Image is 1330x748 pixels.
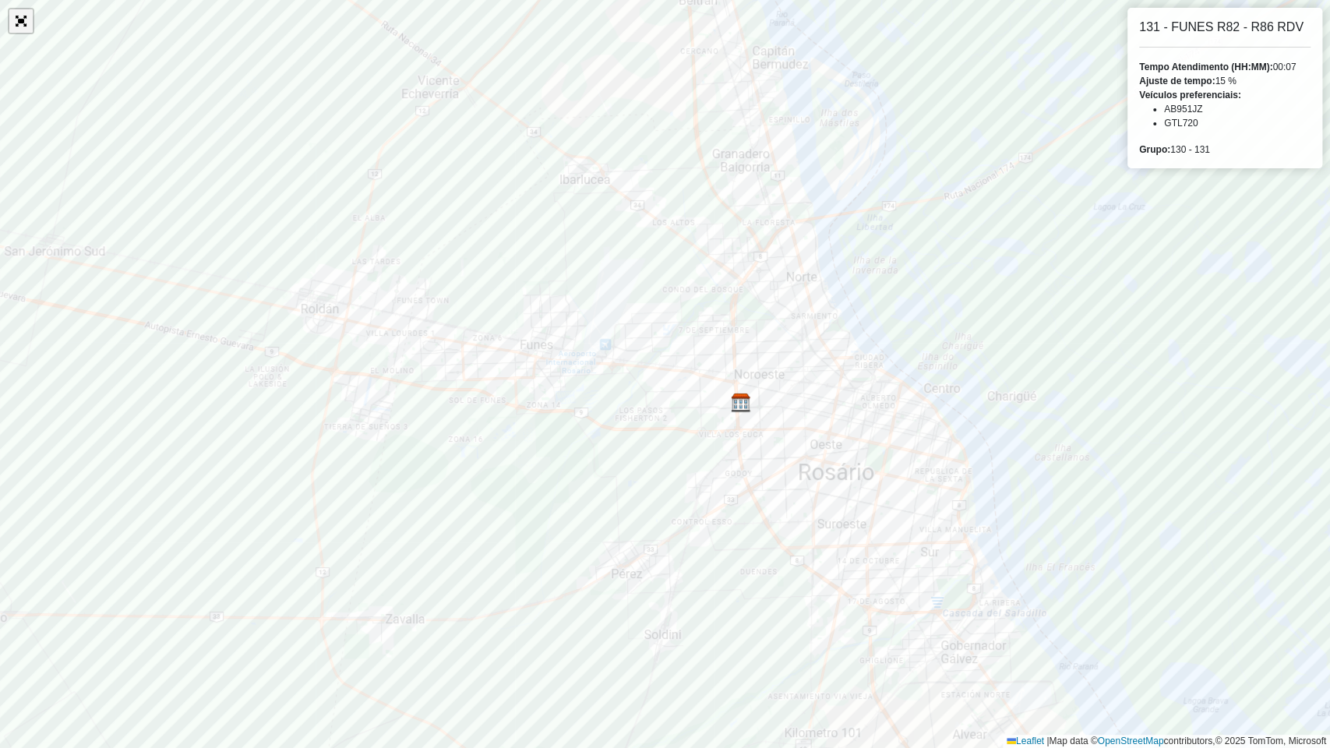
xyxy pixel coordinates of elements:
div: 130 - 131 [1139,143,1311,157]
div: 00:07 [1139,60,1311,74]
h6: 131 - FUNES R82 - R86 RDV [1139,19,1311,34]
li: AB951JZ [1164,102,1311,116]
a: Leaflet [1007,736,1044,746]
strong: Ajuste de tempo: [1139,76,1215,86]
div: 15 % [1139,74,1311,88]
a: OpenStreetMap [1098,736,1164,746]
a: Abrir mapa em tela cheia [9,9,33,33]
div: Map data © contributors,© 2025 TomTom, Microsoft [1003,735,1330,748]
span: | [1046,736,1049,746]
strong: Grupo: [1139,144,1170,155]
strong: Veículos preferenciais: [1139,90,1241,101]
strong: Tempo Atendimento (HH:MM): [1139,62,1272,72]
li: GTL720 [1164,116,1311,130]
